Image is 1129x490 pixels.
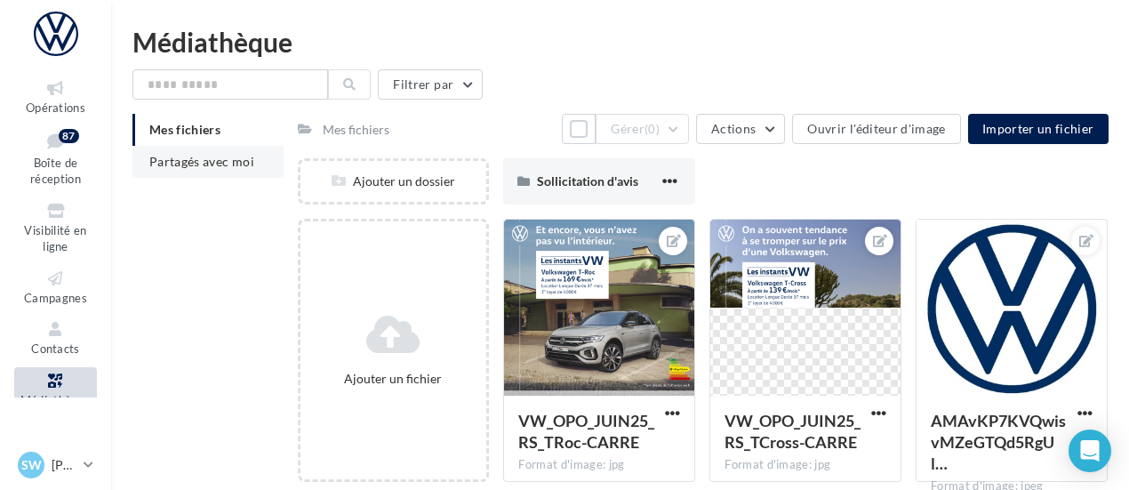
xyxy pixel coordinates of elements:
[21,456,42,474] span: SW
[24,223,86,254] span: Visibilité en ligne
[300,173,487,190] div: Ajouter un dossier
[14,75,97,118] a: Opérations
[725,411,861,452] span: VW_OPO_JUIN25_RS_TCross-CARRE
[14,316,97,359] a: Contacts
[14,125,97,190] a: Boîte de réception87
[26,100,85,115] span: Opérations
[14,265,97,309] a: Campagnes
[696,114,785,144] button: Actions
[149,122,220,137] span: Mes fichiers
[14,367,97,411] a: Médiathèque
[31,341,80,356] span: Contacts
[982,121,1094,136] span: Importer un fichier
[518,411,654,452] span: VW_OPO_JUIN25_RS_TRoc-CARRE
[149,154,254,169] span: Partagés avec moi
[711,121,756,136] span: Actions
[537,173,638,189] span: Sollicitation d'avis
[1069,430,1111,472] div: Open Intercom Messenger
[596,114,689,144] button: Gérer(0)
[24,291,87,305] span: Campagnes
[323,121,389,139] div: Mes fichiers
[14,448,97,482] a: SW [PERSON_NAME]
[931,411,1066,473] span: AMAvKP7KVQwisvMZeGTQd5RgUlrIbThAKCB5lvT5DL0rLk-AdjSAMc9eQFrKb5X6ENhyy0kW9vnWW0x0pw=s0
[725,457,886,473] div: Format d'image: jpg
[14,197,97,258] a: Visibilité en ligne
[52,456,76,474] p: [PERSON_NAME]
[20,393,92,407] span: Médiathèque
[308,370,480,388] div: Ajouter un fichier
[645,122,660,136] span: (0)
[792,114,960,144] button: Ouvrir l'éditeur d'image
[518,457,680,473] div: Format d'image: jpg
[378,69,483,100] button: Filtrer par
[30,156,81,187] span: Boîte de réception
[132,28,1108,55] div: Médiathèque
[59,129,79,143] div: 87
[968,114,1109,144] button: Importer un fichier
